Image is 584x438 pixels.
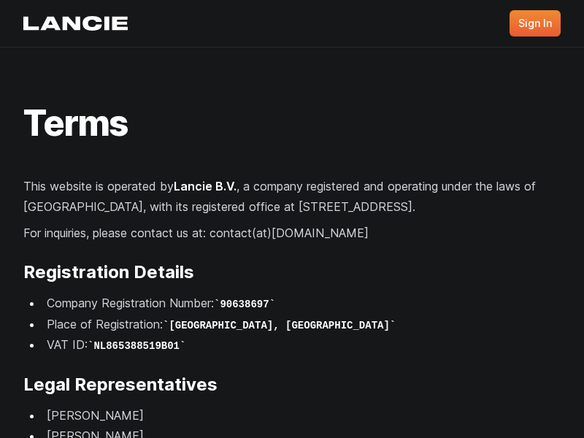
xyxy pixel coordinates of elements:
code: [GEOGRAPHIC_DATA], [GEOGRAPHIC_DATA] [163,320,396,331]
a: Sign In [510,10,561,36]
li: Company Registration Number: [42,293,561,314]
p: For inquiries, please contact us at: contact(at)[DOMAIN_NAME] [23,223,561,243]
li: [PERSON_NAME] [42,405,561,426]
h1: Terms [23,106,561,141]
li: VAT ID: [42,334,561,356]
h2: Legal Representatives [23,373,561,396]
li: Place of Registration: [42,314,561,335]
strong: Lancie B.V. [174,179,237,193]
code: 90638697 [214,299,275,310]
p: This website is operated by , a company registered and operating under the laws of [GEOGRAPHIC_DA... [23,176,561,217]
h2: Registration Details [23,261,561,284]
code: NL865388519B01 [88,340,185,352]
